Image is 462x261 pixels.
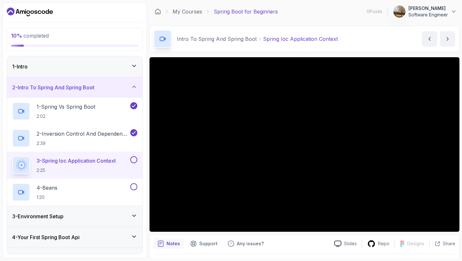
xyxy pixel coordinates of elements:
[329,240,362,247] a: Slides
[12,102,137,120] button: 1-Spring Vs Spring Boot2:02
[12,63,28,70] h3: 1 - Intro
[237,240,264,247] p: Any issues?
[7,206,142,227] button: 3-Environment Setup
[362,240,395,248] a: Repo
[224,239,268,249] button: Feedback button
[393,5,457,18] button: user profile image[PERSON_NAME]Software Engineer
[37,167,116,174] p: 2:25
[186,239,221,249] button: Support button
[407,240,424,247] p: Designs
[422,31,437,47] button: previous content
[7,7,53,17] a: Dashboard
[344,240,357,247] p: Slides
[11,32,22,39] span: 10 %
[12,212,64,220] h3: 3 - Environment Setup
[11,32,49,39] span: completed
[167,240,180,247] p: Notes
[173,8,202,15] a: My Courses
[199,240,218,247] p: Support
[408,5,448,12] p: [PERSON_NAME]
[7,77,142,98] button: 2-Intro To Spring And Spring Boot
[37,157,116,165] p: 3 - Spring Ioc Application Context
[37,130,129,138] p: 2 - Inversion Control And Dependency Injection
[7,56,142,77] button: 1-Intro
[12,84,94,91] h3: 2 - Intro To Spring And Spring Boot
[408,12,448,18] p: Software Engineer
[154,239,184,249] button: notes button
[37,140,129,147] p: 2:39
[378,240,389,247] p: Repo
[393,5,406,18] img: user profile image
[37,103,95,111] p: 1 - Spring Vs Spring Boot
[37,113,95,120] p: 2:02
[12,233,80,241] h3: 4 - Your First Spring Boot Api
[37,194,57,201] p: 1:20
[12,156,137,174] button: 3-Spring Ioc Application Context2:25
[440,31,455,47] button: next content
[177,35,257,43] p: Intro To Spring And Spring Boot
[422,221,462,251] iframe: chat widget
[12,183,137,201] button: 4-Beans1:20
[7,227,142,248] button: 4-Your First Spring Boot Api
[263,35,338,43] p: Spring Ioc Application Context
[150,57,459,232] iframe: 3 - Spring IoC Application Context
[367,8,382,15] p: 0 Points
[12,129,137,147] button: 2-Inversion Control And Dependency Injection2:39
[37,184,57,192] p: 4 - Beans
[155,8,161,15] a: Dashboard
[214,8,278,15] p: Spring Boot for Beginners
